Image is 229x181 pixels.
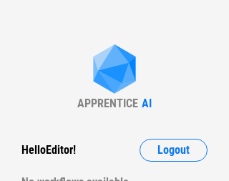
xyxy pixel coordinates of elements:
[21,139,76,162] div: Hello Editor !
[157,145,190,156] span: Logout
[86,44,143,97] img: Apprentice AI
[142,97,152,110] div: AI
[140,139,208,162] button: Logout
[77,97,138,110] div: APPRENTICE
